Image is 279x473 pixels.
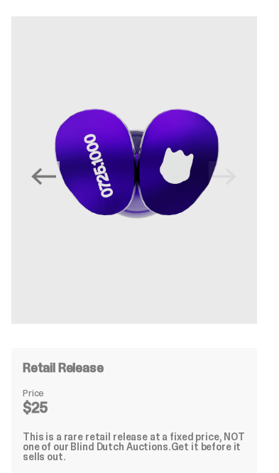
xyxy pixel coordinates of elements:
div: This is a rare retail release at a fixed price, NOT one of our Blind Dutch Auctions. [23,432,246,462]
span: Get it before it sells out. [23,440,241,463]
button: Previous [28,161,60,192]
dt: Price [23,388,94,398]
img: Yahoo-HG---7.png [14,16,260,324]
h4: Retail Release [23,361,103,374]
dd: $25 [23,401,94,415]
